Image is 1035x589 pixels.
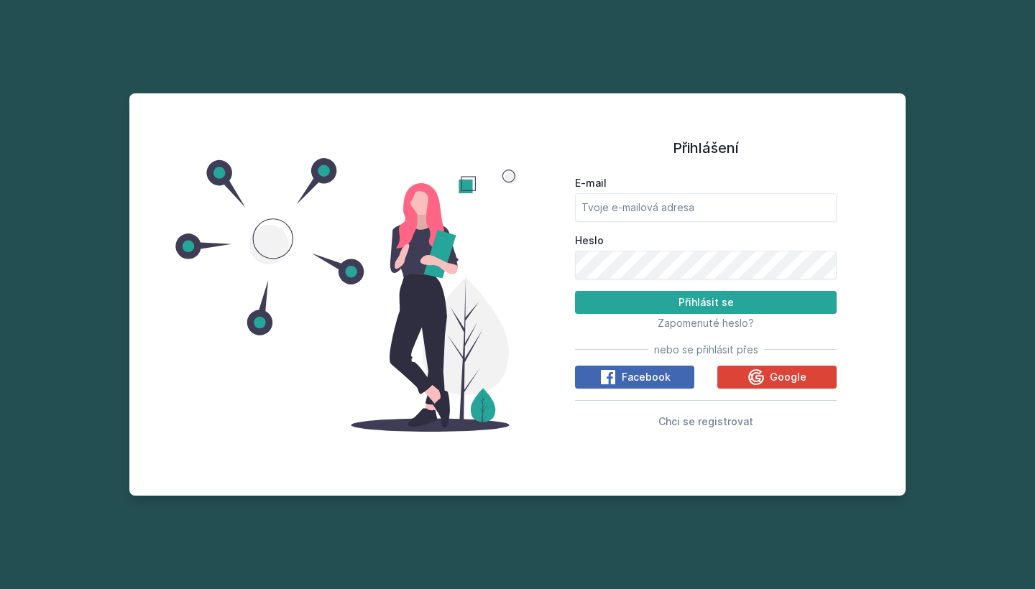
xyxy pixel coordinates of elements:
[654,343,758,357] span: nebo se přihlásit přes
[575,176,837,190] label: E-mail
[575,137,837,159] h1: Přihlášení
[575,193,837,222] input: Tvoje e-mailová adresa
[658,317,754,329] span: Zapomenuté heslo?
[770,370,806,384] span: Google
[622,370,671,384] span: Facebook
[575,233,837,248] label: Heslo
[658,412,753,430] button: Chci se registrovat
[717,366,837,389] button: Google
[658,415,753,427] span: Chci se registrovat
[575,291,837,314] button: Přihlásit se
[575,366,694,389] button: Facebook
